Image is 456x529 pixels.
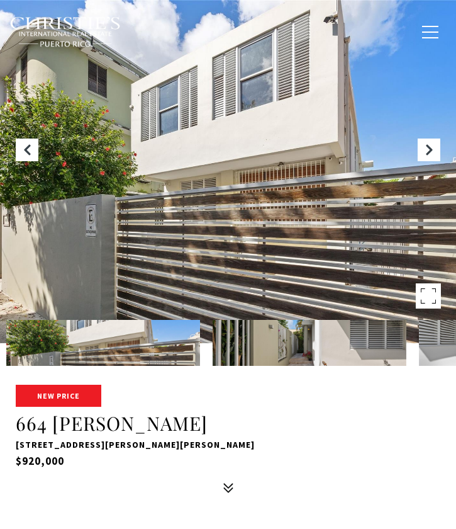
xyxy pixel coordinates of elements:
[213,320,406,366] img: 664 CALLE HERNANDEZ
[16,438,440,453] p: [STREET_ADDRESS][PERSON_NAME][PERSON_NAME]
[16,385,101,407] span: New Price
[16,412,440,436] h1: 664 [PERSON_NAME]
[6,320,200,366] img: 664 CALLE HERNANDEZ
[16,454,440,469] h5: $920,000
[9,16,121,48] img: Christie's International Real Estate black text logo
